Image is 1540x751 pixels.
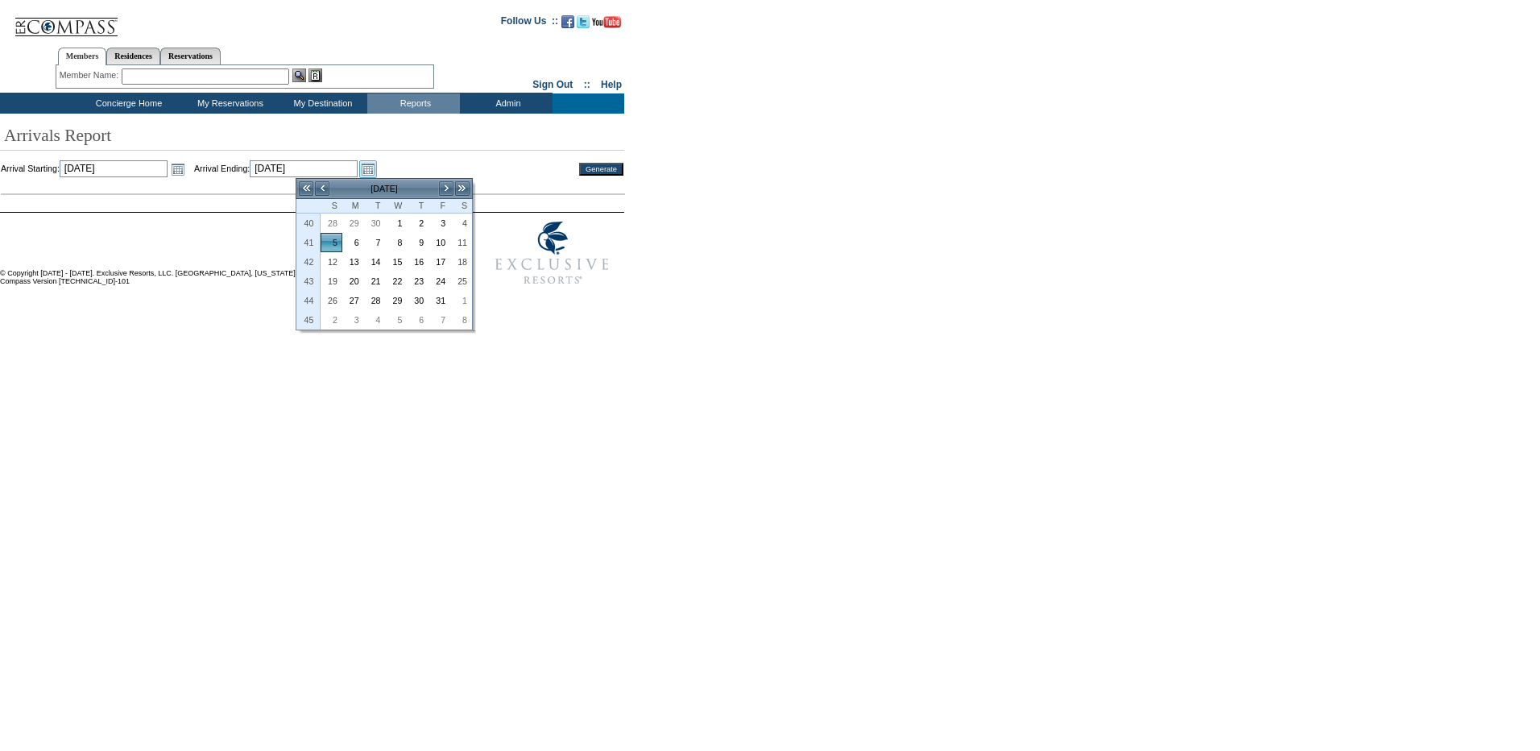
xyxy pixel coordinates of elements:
a: 30 [365,214,385,232]
td: Saturday, October 04, 2025 [450,214,472,233]
td: Friday, October 17, 2025 [428,252,450,272]
img: Follow us on Twitter [577,15,590,28]
a: 16 [408,253,428,271]
a: 10 [429,234,449,251]
a: 5 [321,234,342,251]
a: 24 [429,272,449,290]
th: Monday [342,199,364,214]
td: Tuesday, October 14, 2025 [364,252,386,272]
img: Compass Home [14,4,118,37]
th: 40 [296,214,321,233]
td: Thursday, October 30, 2025 [407,291,428,310]
td: Sunday, September 28, 2025 [321,214,342,233]
td: My Reservations [182,93,275,114]
td: Friday, October 24, 2025 [428,272,450,291]
a: 18 [451,253,471,271]
a: Subscribe to our YouTube Channel [592,20,621,30]
a: >> [454,180,470,197]
a: 1 [387,214,407,232]
td: Saturday, October 11, 2025 [450,233,472,252]
td: Sunday, October 12, 2025 [321,252,342,272]
a: Residences [106,48,160,64]
a: Sign Out [532,79,573,90]
th: Saturday [450,199,472,214]
a: Become our fan on Facebook [561,20,574,30]
td: Saturday, November 08, 2025 [450,310,472,330]
th: Thursday [407,199,428,214]
th: Tuesday [364,199,386,214]
a: 28 [321,214,342,232]
td: Thursday, October 09, 2025 [407,233,428,252]
td: Tuesday, October 07, 2025 [364,233,386,252]
td: Tuesday, November 04, 2025 [364,310,386,330]
td: Wednesday, October 29, 2025 [386,291,408,310]
td: Tuesday, October 21, 2025 [364,272,386,291]
td: Thursday, October 02, 2025 [407,214,428,233]
a: 17 [429,253,449,271]
td: Wednesday, October 22, 2025 [386,272,408,291]
a: 7 [365,234,385,251]
th: 43 [296,272,321,291]
a: 4 [365,311,385,329]
a: 23 [408,272,428,290]
td: [DATE] [330,180,438,197]
a: 8 [451,311,471,329]
td: My Destination [275,93,367,114]
img: Exclusive Resorts [480,213,624,293]
td: Sunday, October 19, 2025 [321,272,342,291]
a: > [438,180,454,197]
a: 19 [321,272,342,290]
td: Thursday, November 06, 2025 [407,310,428,330]
td: Friday, October 31, 2025 [428,291,450,310]
a: 8 [387,234,407,251]
td: Friday, October 10, 2025 [428,233,450,252]
a: 13 [343,253,363,271]
td: Monday, October 20, 2025 [342,272,364,291]
img: Become our fan on Facebook [561,15,574,28]
a: Open the calendar popup. [359,160,377,178]
a: 6 [343,234,363,251]
td: Sunday, November 02, 2025 [321,310,342,330]
a: 9 [408,234,428,251]
a: 30 [408,292,428,309]
img: View [292,68,306,82]
th: Sunday [321,199,342,214]
th: Friday [428,199,450,214]
td: Friday, October 03, 2025 [428,214,450,233]
th: 41 [296,233,321,252]
a: < [314,180,330,197]
td: Admin [460,93,553,114]
th: 45 [296,310,321,330]
a: 29 [387,292,407,309]
a: 2 [321,311,342,329]
td: Thursday, October 23, 2025 [407,272,428,291]
a: 7 [429,311,449,329]
a: 3 [343,311,363,329]
td: Friday, November 07, 2025 [428,310,450,330]
a: 28 [365,292,385,309]
a: 12 [321,253,342,271]
td: Tuesday, September 30, 2025 [364,214,386,233]
a: Open the calendar popup. [169,160,187,178]
a: 11 [451,234,471,251]
td: Monday, November 03, 2025 [342,310,364,330]
td: Concierge Home [72,93,182,114]
td: Wednesday, October 08, 2025 [386,233,408,252]
td: Reports [367,93,460,114]
img: Subscribe to our YouTube Channel [592,16,621,28]
a: Members [58,48,107,65]
span: :: [584,79,590,90]
a: 6 [408,311,428,329]
td: Monday, September 29, 2025 [342,214,364,233]
td: Saturday, November 01, 2025 [450,291,472,310]
a: 25 [451,272,471,290]
td: Monday, October 06, 2025 [342,233,364,252]
a: 5 [387,311,407,329]
td: Sunday, October 26, 2025 [321,291,342,310]
td: Arrival Starting: Arrival Ending: [1,160,557,178]
a: Follow us on Twitter [577,20,590,30]
a: 31 [429,292,449,309]
th: Wednesday [386,199,408,214]
a: 3 [429,214,449,232]
a: 4 [451,214,471,232]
